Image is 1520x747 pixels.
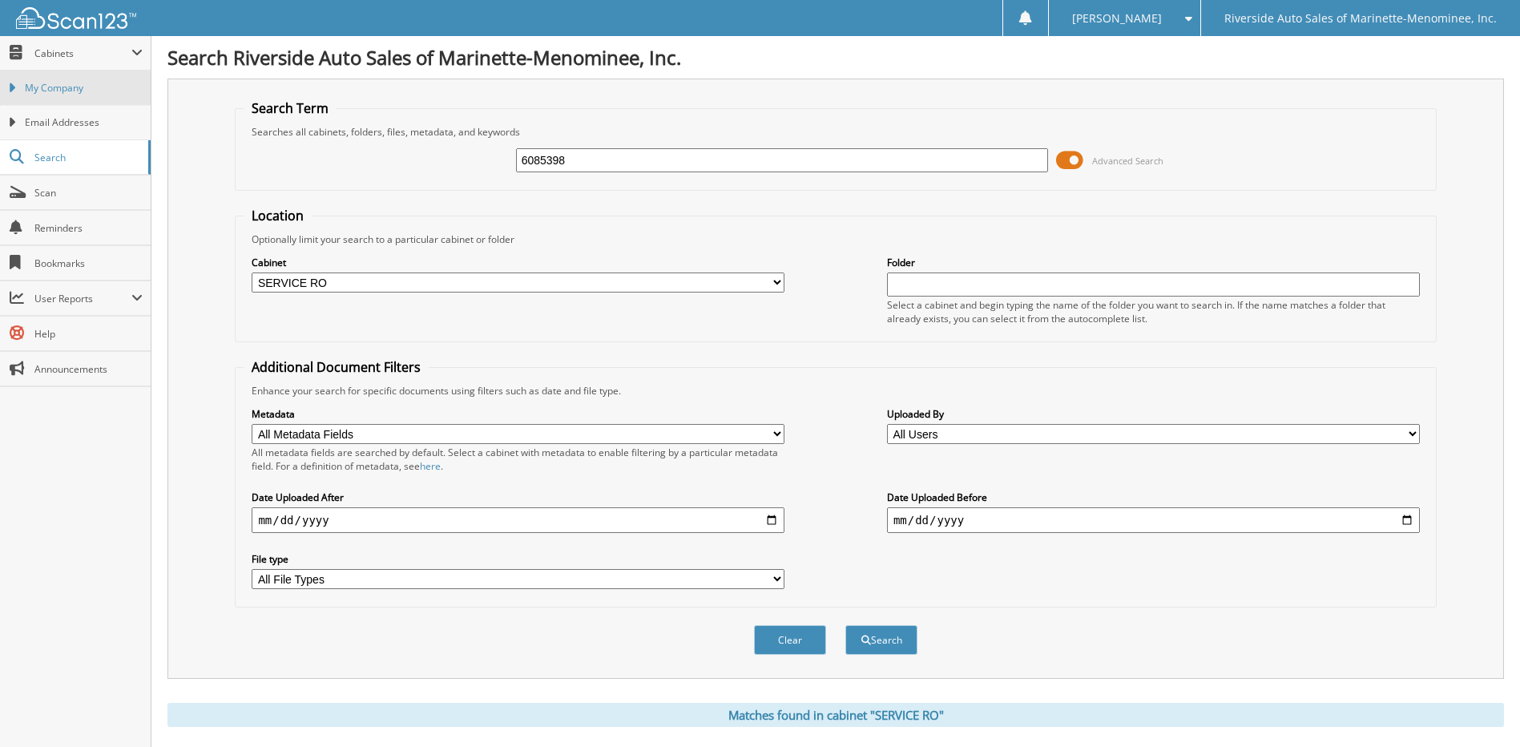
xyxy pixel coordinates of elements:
[34,46,131,60] span: Cabinets
[887,298,1420,325] div: Select a cabinet and begin typing the name of the folder you want to search in. If the name match...
[1224,14,1497,23] span: Riverside Auto Sales of Marinette-Menominee, Inc.
[25,115,143,130] span: Email Addresses
[25,81,143,95] span: My Company
[252,491,784,504] label: Date Uploaded After
[252,407,784,421] label: Metadata
[887,256,1420,269] label: Folder
[34,292,131,305] span: User Reports
[244,99,337,117] legend: Search Term
[34,221,143,235] span: Reminders
[845,625,917,655] button: Search
[252,256,784,269] label: Cabinet
[252,552,784,566] label: File type
[34,327,143,341] span: Help
[34,186,143,200] span: Scan
[244,125,1427,139] div: Searches all cabinets, folders, files, metadata, and keywords
[887,491,1420,504] label: Date Uploaded Before
[244,207,312,224] legend: Location
[1440,670,1520,747] iframe: Chat Widget
[16,7,136,29] img: scan123-logo-white.svg
[1092,155,1163,167] span: Advanced Search
[244,384,1427,398] div: Enhance your search for specific documents using filters such as date and file type.
[34,362,143,376] span: Announcements
[887,507,1420,533] input: end
[252,446,784,473] div: All metadata fields are searched by default. Select a cabinet with metadata to enable filtering b...
[754,625,826,655] button: Clear
[1072,14,1162,23] span: [PERSON_NAME]
[34,256,143,270] span: Bookmarks
[887,407,1420,421] label: Uploaded By
[167,703,1504,727] div: Matches found in cabinet "SERVICE RO"
[420,459,441,473] a: here
[244,358,429,376] legend: Additional Document Filters
[34,151,140,164] span: Search
[244,232,1427,246] div: Optionally limit your search to a particular cabinet or folder
[252,507,784,533] input: start
[167,44,1504,71] h1: Search Riverside Auto Sales of Marinette-Menominee, Inc.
